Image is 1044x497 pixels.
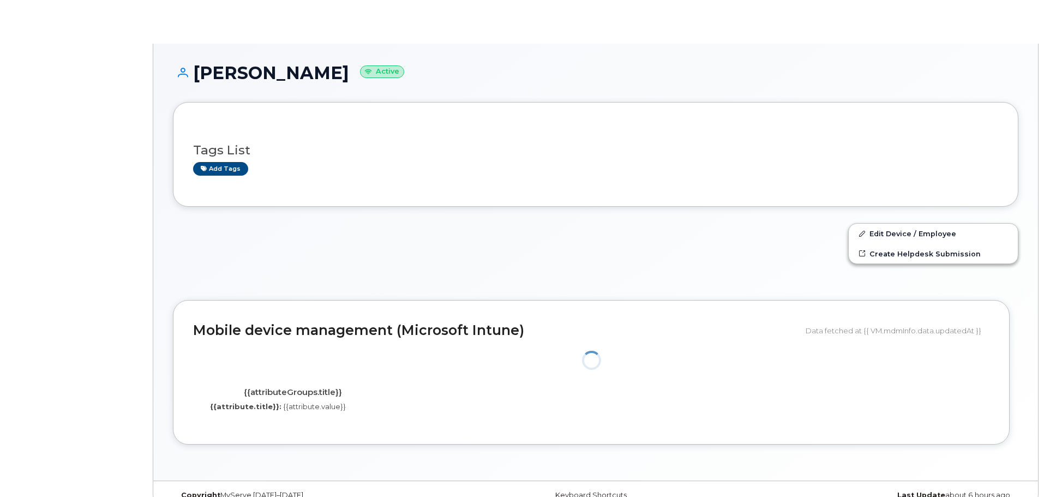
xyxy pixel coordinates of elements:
div: Data fetched at {{ VM.mdmInfo.data.updatedAt }} [806,320,989,341]
a: Edit Device / Employee [849,224,1018,243]
h4: {{attributeGroups.title}} [201,388,384,397]
small: Active [360,65,404,78]
h3: Tags List [193,143,998,157]
a: Create Helpdesk Submission [849,244,1018,264]
h2: Mobile device management (Microsoft Intune) [193,323,797,338]
h1: [PERSON_NAME] [173,63,1018,82]
span: {{attribute.value}} [283,402,346,411]
label: {{attribute.title}}: [210,402,281,412]
a: Add tags [193,162,248,176]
